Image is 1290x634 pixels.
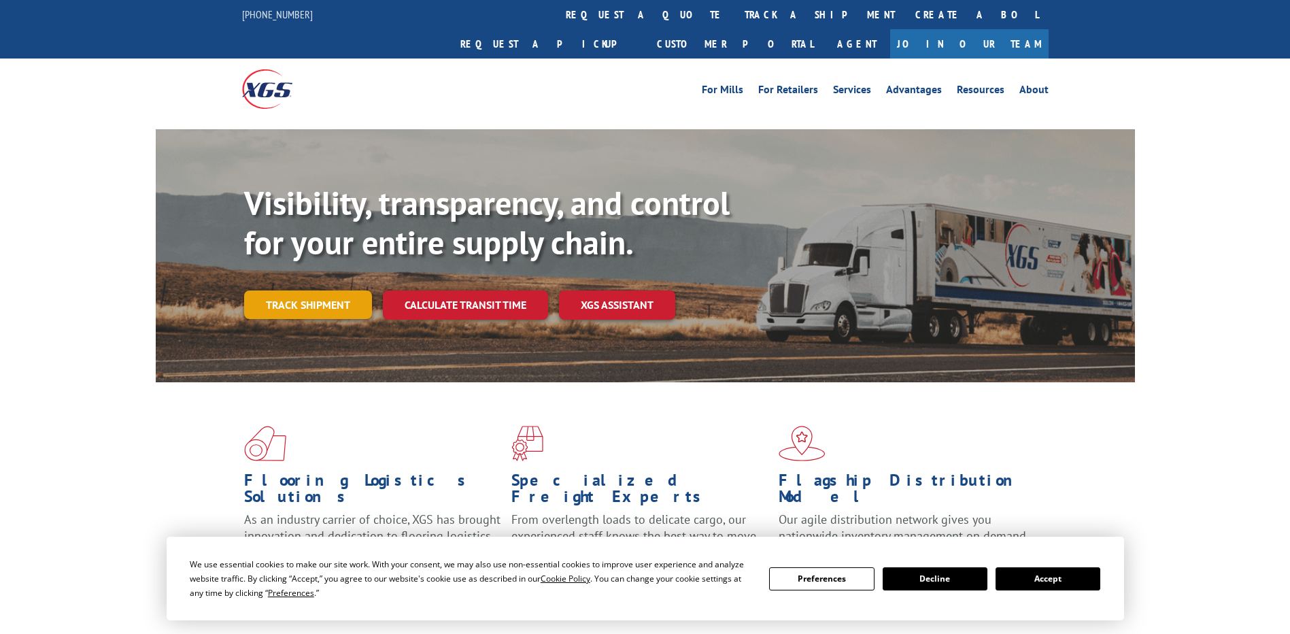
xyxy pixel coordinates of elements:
[450,29,647,59] a: Request a pickup
[244,182,730,263] b: Visibility, transparency, and control for your entire supply chain.
[824,29,890,59] a: Agent
[541,573,590,584] span: Cookie Policy
[758,84,818,99] a: For Retailers
[883,567,987,590] button: Decline
[244,472,501,512] h1: Flooring Logistics Solutions
[190,557,753,600] div: We use essential cookies to make our site work. With your consent, we may also use non-essential ...
[996,567,1100,590] button: Accept
[957,84,1004,99] a: Resources
[890,29,1049,59] a: Join Our Team
[559,290,675,320] a: XGS ASSISTANT
[268,587,314,599] span: Preferences
[383,290,548,320] a: Calculate transit time
[1019,84,1049,99] a: About
[511,472,768,512] h1: Specialized Freight Experts
[511,426,543,461] img: xgs-icon-focused-on-flooring-red
[244,290,372,319] a: Track shipment
[244,512,500,560] span: As an industry carrier of choice, XGS has brought innovation and dedication to flooring logistics...
[647,29,824,59] a: Customer Portal
[886,84,942,99] a: Advantages
[511,512,768,572] p: From overlength loads to delicate cargo, our experienced staff knows the best way to move your fr...
[702,84,743,99] a: For Mills
[779,426,826,461] img: xgs-icon-flagship-distribution-model-red
[779,472,1036,512] h1: Flagship Distribution Model
[779,512,1029,544] span: Our agile distribution network gives you nationwide inventory management on demand.
[167,537,1124,620] div: Cookie Consent Prompt
[769,567,874,590] button: Preferences
[242,7,313,21] a: [PHONE_NUMBER]
[244,426,286,461] img: xgs-icon-total-supply-chain-intelligence-red
[833,84,871,99] a: Services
